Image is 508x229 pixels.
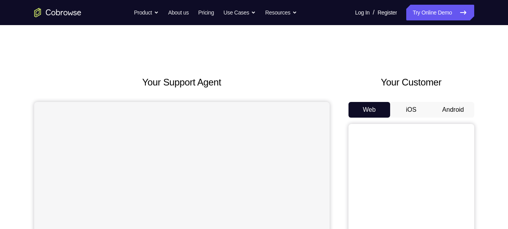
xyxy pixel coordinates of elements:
[34,8,81,17] a: Go to the home page
[373,8,374,17] span: /
[378,5,397,20] a: Register
[168,5,189,20] a: About us
[432,102,474,118] button: Android
[406,5,474,20] a: Try Online Demo
[224,5,256,20] button: Use Cases
[265,5,297,20] button: Resources
[134,5,159,20] button: Product
[390,102,432,118] button: iOS
[198,5,214,20] a: Pricing
[348,102,391,118] button: Web
[355,5,370,20] a: Log In
[348,75,474,89] h2: Your Customer
[34,75,330,89] h2: Your Support Agent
